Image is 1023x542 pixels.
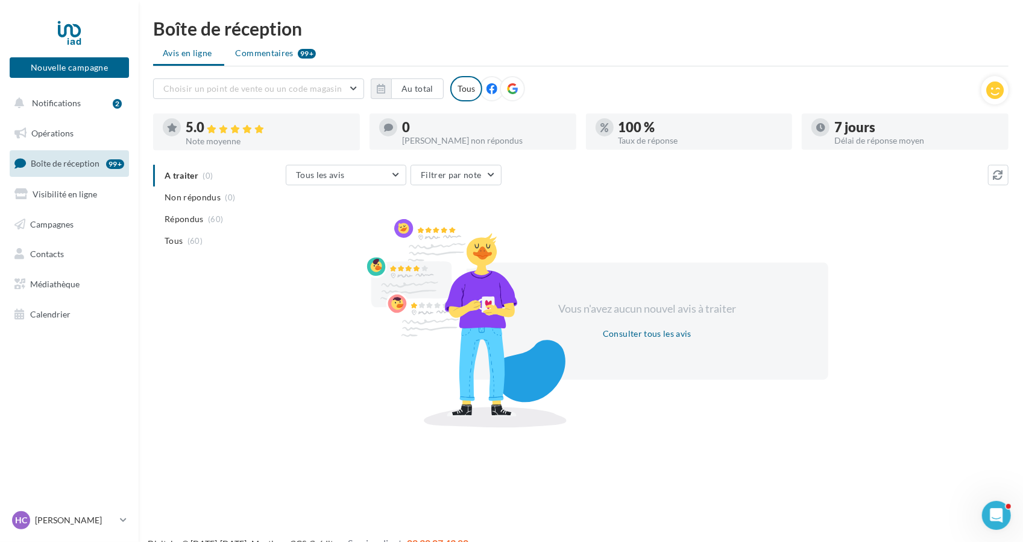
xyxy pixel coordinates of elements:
[34,19,59,29] div: v 4.0.25
[153,78,364,99] button: Choisir un point de vente ou un code magasin
[834,136,999,145] div: Délai de réponse moyen
[402,121,567,134] div: 0
[30,249,64,259] span: Contacts
[30,309,71,319] span: Calendrier
[402,136,567,145] div: [PERSON_NAME] non répondus
[7,91,127,116] button: Notifications 2
[33,189,97,199] span: Visibilité en ligne
[165,213,204,225] span: Répondus
[544,301,751,317] div: Vous n'avez aucun nouvel avis à traiter
[31,158,99,168] span: Boîte de réception
[371,78,444,99] button: Au total
[106,159,124,169] div: 99+
[186,137,350,145] div: Note moyenne
[31,31,136,41] div: Domaine: [DOMAIN_NAME]
[10,57,129,78] button: Nouvelle campagne
[298,49,316,59] div: 99+
[113,99,122,109] div: 2
[225,193,236,202] span: (0)
[619,121,783,134] div: 100 %
[19,19,29,29] img: logo_orange.svg
[15,514,27,526] span: HC
[7,302,131,327] a: Calendrier
[153,19,1009,37] div: Boîte de réception
[186,121,350,135] div: 5.0
[7,241,131,267] a: Contacts
[165,235,183,247] span: Tous
[391,78,444,99] button: Au total
[7,272,131,297] a: Médiathèque
[208,214,223,224] span: (60)
[31,128,74,138] span: Opérations
[19,31,29,41] img: website_grey.svg
[236,47,294,59] span: Commentaires
[139,70,148,80] img: tab_keywords_by_traffic_grey.svg
[7,150,131,176] a: Boîte de réception99+
[598,327,696,341] button: Consulter tous les avis
[63,71,93,79] div: Domaine
[152,71,182,79] div: Mots-clés
[7,212,131,237] a: Campagnes
[50,70,60,80] img: tab_domain_overview_orange.svg
[450,76,482,101] div: Tous
[165,191,221,203] span: Non répondus
[30,279,80,289] span: Médiathèque
[286,165,406,185] button: Tous les avis
[10,509,129,532] a: HC [PERSON_NAME]
[35,514,115,526] p: [PERSON_NAME]
[30,218,74,229] span: Campagnes
[7,121,131,146] a: Opérations
[187,236,203,246] span: (60)
[834,121,999,134] div: 7 jours
[32,98,81,108] span: Notifications
[982,501,1011,530] iframe: Intercom live chat
[163,83,342,94] span: Choisir un point de vente ou un code magasin
[619,136,783,145] div: Taux de réponse
[411,165,502,185] button: Filtrer par note
[7,182,131,207] a: Visibilité en ligne
[296,170,345,180] span: Tous les avis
